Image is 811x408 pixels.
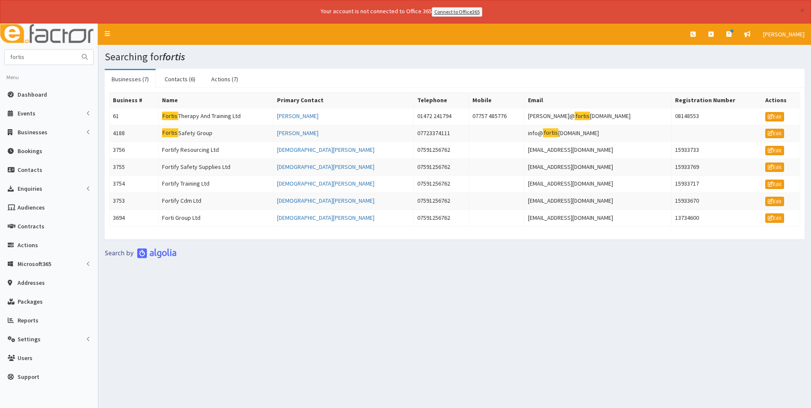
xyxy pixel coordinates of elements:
a: [PERSON_NAME] [277,129,319,137]
th: Telephone [413,92,469,108]
mark: fortis [543,128,558,137]
th: Registration Number [671,92,761,108]
td: 07757 485776 [469,108,525,125]
a: Connect to Office365 [432,7,482,17]
span: Businesses [18,128,47,136]
span: Events [18,109,35,117]
th: Name [159,92,274,108]
img: search-by-algolia-light-background.png [105,248,177,258]
a: [DEMOGRAPHIC_DATA][PERSON_NAME] [277,214,375,222]
th: Primary Contact [273,92,413,108]
a: Contacts (6) [158,70,202,88]
span: Packages [18,298,43,305]
td: Fortify Resourcing Ltd [159,142,274,159]
td: Fortify Cdm Ltd [159,192,274,210]
a: Businesses (7) [105,70,156,88]
td: [EMAIL_ADDRESS][DOMAIN_NAME] [525,142,672,159]
td: 07723374111 [413,125,469,142]
span: Support [18,373,39,381]
a: Edit [765,112,784,121]
a: Edit [765,197,784,206]
mark: Fortis [162,128,178,137]
td: 15933733 [671,142,761,159]
span: Contacts [18,166,42,174]
span: Settings [18,335,41,343]
a: Edit [765,213,784,223]
td: 07591256762 [413,210,469,227]
th: Business # [109,92,159,108]
span: Bookings [18,147,42,155]
th: Mobile [469,92,525,108]
span: [PERSON_NAME] [763,30,805,38]
td: Fortify Safety Supplies Ltd [159,159,274,176]
a: Edit [765,180,784,189]
span: Microsoft365 [18,260,51,268]
mark: fortis [575,112,590,121]
td: 07591256762 [413,176,469,193]
button: × [800,6,805,15]
th: Email [525,92,672,108]
span: Audiences [18,204,45,211]
td: 15933670 [671,192,761,210]
td: 08148553 [671,108,761,125]
i: fortis [162,50,185,63]
a: Actions (7) [204,70,245,88]
a: Edit [765,129,784,138]
td: [EMAIL_ADDRESS][DOMAIN_NAME] [525,159,672,176]
span: Reports [18,316,38,324]
td: Therapy And Training Ltd [159,108,274,125]
span: Addresses [18,279,45,287]
td: 3754 [109,176,159,193]
td: 3694 [109,210,159,227]
a: Edit [765,163,784,172]
a: [PERSON_NAME] [757,24,811,45]
span: Actions [18,241,38,249]
input: Search... [5,50,77,65]
td: 3756 [109,142,159,159]
th: Actions [762,92,800,108]
td: Fortify Training Ltd [159,176,274,193]
h1: Searching for [105,51,805,62]
td: 13734600 [671,210,761,227]
span: Users [18,354,32,362]
td: Forti Group Ltd [159,210,274,227]
td: 01472 241794 [413,108,469,125]
a: [DEMOGRAPHIC_DATA][PERSON_NAME] [277,197,375,204]
span: Enquiries [18,185,42,192]
td: 07591256762 [413,142,469,159]
span: Dashboard [18,91,47,98]
a: [DEMOGRAPHIC_DATA][PERSON_NAME] [277,180,375,187]
td: 61 [109,108,159,125]
a: Edit [765,146,784,155]
mark: Fortis [162,112,178,121]
td: [EMAIL_ADDRESS][DOMAIN_NAME] [525,176,672,193]
td: 3755 [109,159,159,176]
a: [DEMOGRAPHIC_DATA][PERSON_NAME] [277,146,375,154]
div: Your account is not connected to Office 365 [151,7,652,17]
td: 15933717 [671,176,761,193]
td: 15933769 [671,159,761,176]
a: [DEMOGRAPHIC_DATA][PERSON_NAME] [277,163,375,171]
a: [PERSON_NAME] [277,112,319,120]
td: [PERSON_NAME]@ [DOMAIN_NAME] [525,108,672,125]
td: 3753 [109,192,159,210]
td: info@ [DOMAIN_NAME] [525,125,672,142]
td: [EMAIL_ADDRESS][DOMAIN_NAME] [525,210,672,227]
td: 07591256762 [413,192,469,210]
span: Contracts [18,222,44,230]
td: 4188 [109,125,159,142]
td: Safety Group [159,125,274,142]
td: [EMAIL_ADDRESS][DOMAIN_NAME] [525,192,672,210]
td: 07591256762 [413,159,469,176]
